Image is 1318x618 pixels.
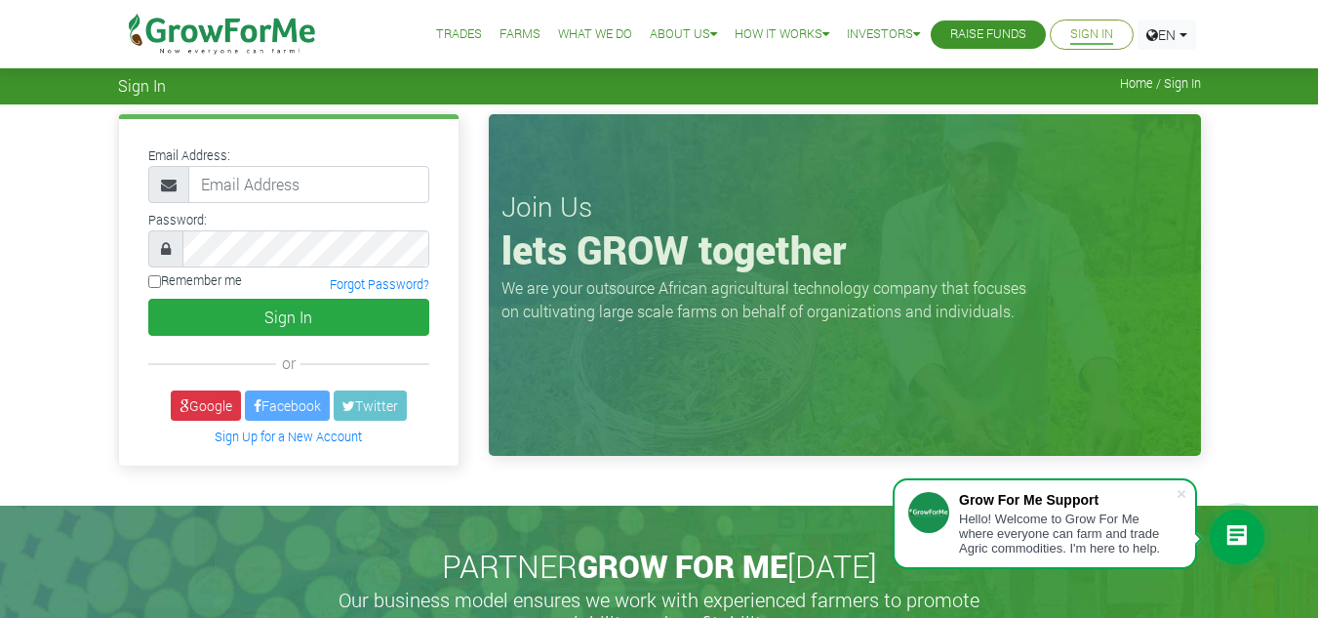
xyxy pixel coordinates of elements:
[578,545,787,587] span: GROW FOR ME
[959,492,1176,508] div: Grow For Me Support
[1070,24,1113,45] a: Sign In
[330,276,429,292] a: Forgot Password?
[126,548,1193,585] h2: PARTNER [DATE]
[171,391,241,421] a: Google
[148,275,161,288] input: Remember me
[501,190,1188,224] h3: Join Us
[148,271,242,290] label: Remember me
[188,166,429,203] input: Email Address
[148,351,429,375] div: or
[735,24,829,45] a: How it Works
[501,227,1188,273] h1: lets GROW together
[650,24,717,45] a: About Us
[1120,76,1201,91] span: Home / Sign In
[148,211,207,229] label: Password:
[148,146,230,165] label: Email Address:
[847,24,920,45] a: Investors
[1138,20,1196,50] a: EN
[215,429,362,444] a: Sign Up for a New Account
[436,24,482,45] a: Trades
[501,276,1038,323] p: We are your outsource African agricultural technology company that focuses on cultivating large s...
[148,299,429,336] button: Sign In
[118,76,166,95] span: Sign In
[959,512,1176,556] div: Hello! Welcome to Grow For Me where everyone can farm and trade Agric commodities. I'm here to help.
[499,24,540,45] a: Farms
[558,24,632,45] a: What We Do
[950,24,1026,45] a: Raise Funds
